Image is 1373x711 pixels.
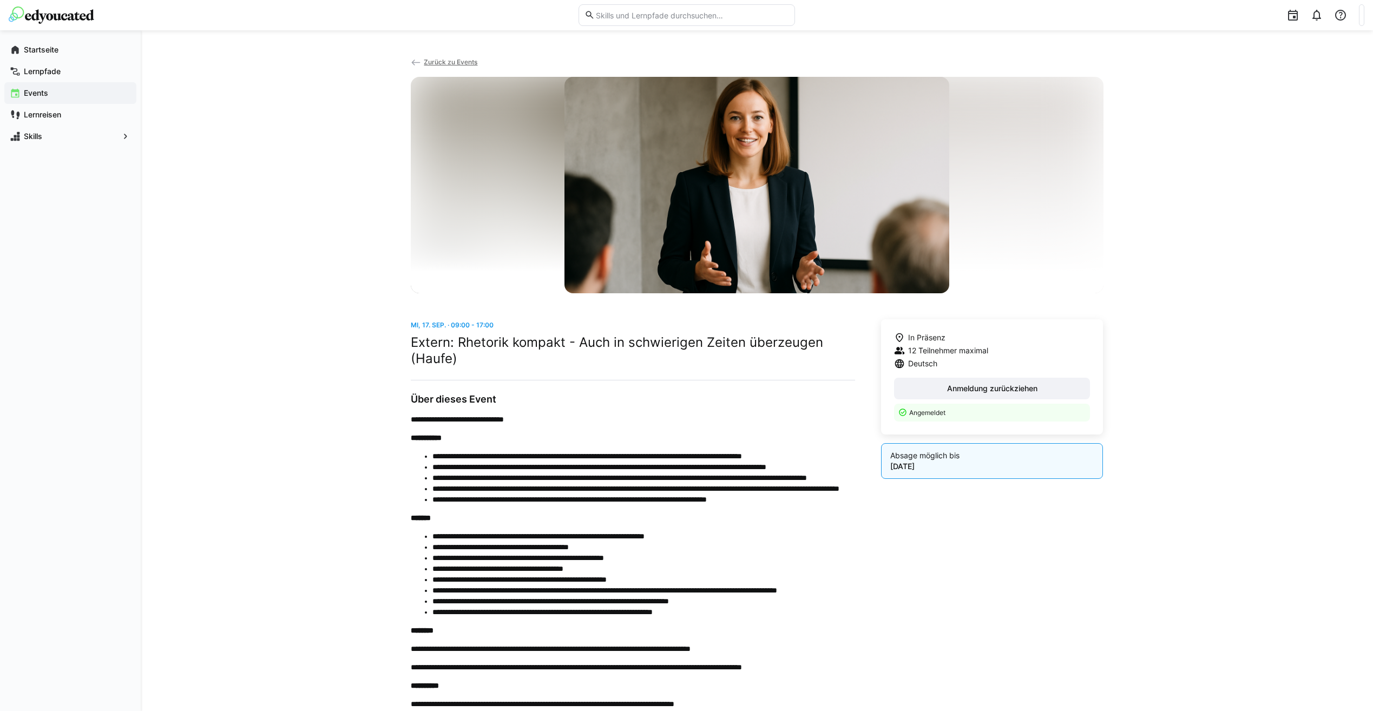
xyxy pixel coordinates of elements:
[411,393,855,405] h3: Über dieses Event
[890,461,1094,472] p: [DATE]
[908,332,945,343] span: In Präsenz
[894,378,1090,399] button: Anmeldung zurückziehen
[908,345,988,356] span: 12 Teilnehmer maximal
[595,10,789,20] input: Skills und Lernpfade durchsuchen…
[411,321,494,329] span: Mi, 17. Sep. · 09:00 - 17:00
[890,450,1094,461] p: Absage möglich bis
[909,408,1084,417] p: Angemeldet
[945,383,1039,394] span: Anmeldung zurückziehen
[424,58,477,66] span: Zurück zu Events
[908,358,937,369] span: Deutsch
[411,334,855,367] h2: Extern: Rhetorik kompakt - Auch in schwierigen Zeiten überzeugen (Haufe)
[411,58,478,66] a: Zurück zu Events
